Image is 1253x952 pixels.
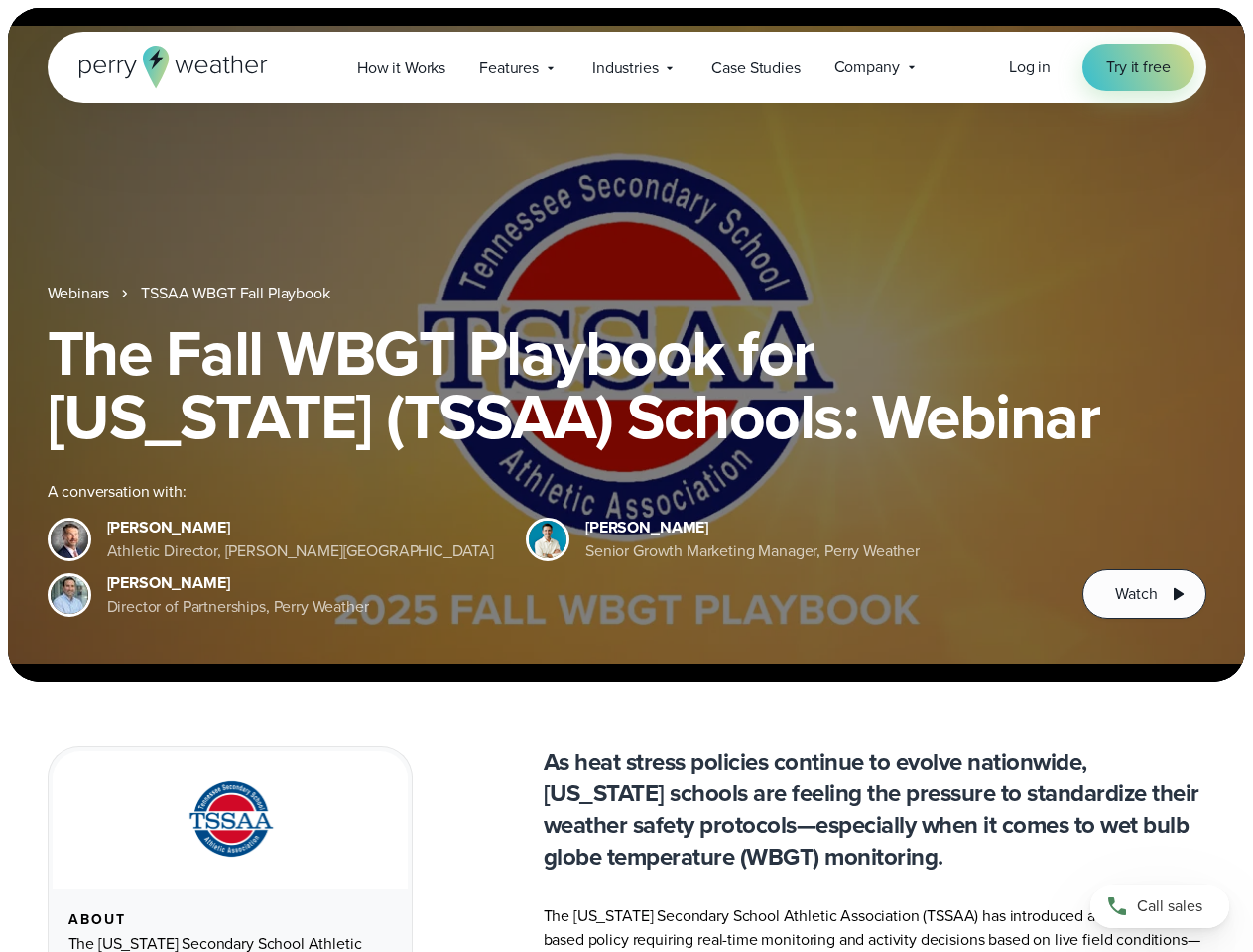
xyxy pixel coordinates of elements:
[141,282,329,305] a: TSSAA WBGT Fall Playbook
[711,57,800,80] span: Case Studies
[48,480,1052,504] div: A conversation with:
[834,56,900,79] span: Company
[48,282,1206,305] nav: Breadcrumb
[357,57,445,80] span: How it Works
[1115,582,1157,606] span: Watch
[1082,44,1193,91] a: Try it free
[68,912,392,928] div: About
[107,516,495,539] div: [PERSON_NAME]
[479,57,539,80] span: Features
[529,521,566,558] img: Spencer Patton, Perry Weather
[164,774,297,865] img: TSSAA-Tennessee-Secondary-School-Athletic-Association.svg
[585,539,920,563] div: Senior Growth Marketing Manager, Perry Weather
[51,576,88,614] img: Jeff Wood
[1106,56,1170,79] span: Try it free
[585,516,920,539] div: [PERSON_NAME]
[48,321,1206,448] h1: The Fall WBGT Playbook for [US_STATE] (TSSAA) Schools: Webinar
[694,48,816,88] a: Case Studies
[1009,56,1051,78] span: Log in
[1090,885,1229,928] a: Call sales
[1082,569,1205,619] button: Watch
[107,595,369,619] div: Director of Partnerships, Perry Weather
[107,571,369,595] div: [PERSON_NAME]
[592,57,658,80] span: Industries
[340,48,462,88] a: How it Works
[51,521,88,558] img: Brian Wyatt
[107,539,495,563] div: Athletic Director, [PERSON_NAME][GEOGRAPHIC_DATA]
[1137,894,1202,918] span: Call sales
[1009,56,1051,79] a: Log in
[544,746,1206,873] p: As heat stress policies continue to evolve nationwide, [US_STATE] schools are feeling the pressur...
[48,282,110,305] a: Webinars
